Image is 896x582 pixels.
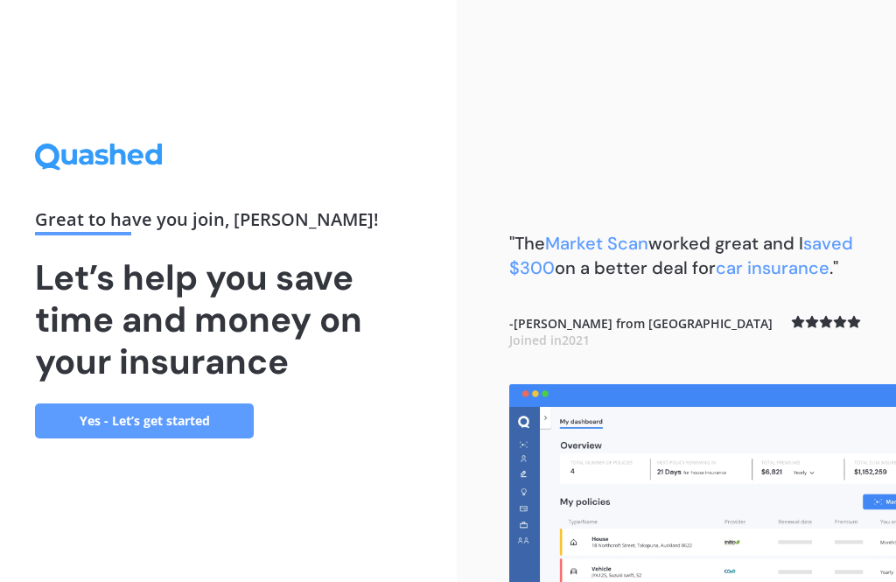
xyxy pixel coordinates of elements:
span: car insurance [716,256,829,279]
h1: Let’s help you save time and money on your insurance [35,256,422,382]
span: Market Scan [545,232,648,255]
span: Joined in 2021 [509,332,590,348]
span: saved $300 [509,232,853,279]
div: Great to have you join , [PERSON_NAME] ! [35,211,422,235]
a: Yes - Let’s get started [35,403,254,438]
img: dashboard.webp [509,384,896,582]
b: "The worked great and I on a better deal for ." [509,232,853,279]
b: - [PERSON_NAME] from [GEOGRAPHIC_DATA] [509,315,773,349]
